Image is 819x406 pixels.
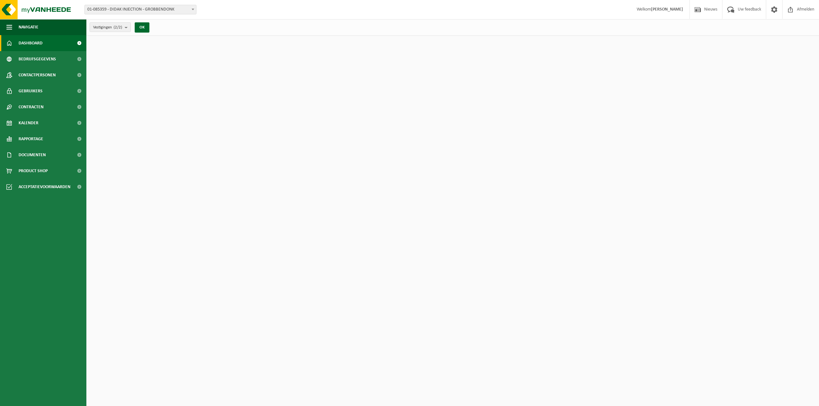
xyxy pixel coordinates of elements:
strong: [PERSON_NAME] [651,7,683,12]
span: Kalender [19,115,38,131]
span: Documenten [19,147,46,163]
count: (2/2) [114,25,122,29]
span: Rapportage [19,131,43,147]
span: Product Shop [19,163,48,179]
span: Bedrijfsgegevens [19,51,56,67]
span: Gebruikers [19,83,43,99]
span: Acceptatievoorwaarden [19,179,70,195]
button: Vestigingen(2/2) [90,22,131,32]
span: Navigatie [19,19,38,35]
span: Contactpersonen [19,67,56,83]
span: 01-085359 - DIDAK INJECTION - GROBBENDONK [85,5,196,14]
span: 01-085359 - DIDAK INJECTION - GROBBENDONK [84,5,196,14]
span: Vestigingen [93,23,122,32]
span: Contracten [19,99,44,115]
button: OK [135,22,149,33]
span: Dashboard [19,35,43,51]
